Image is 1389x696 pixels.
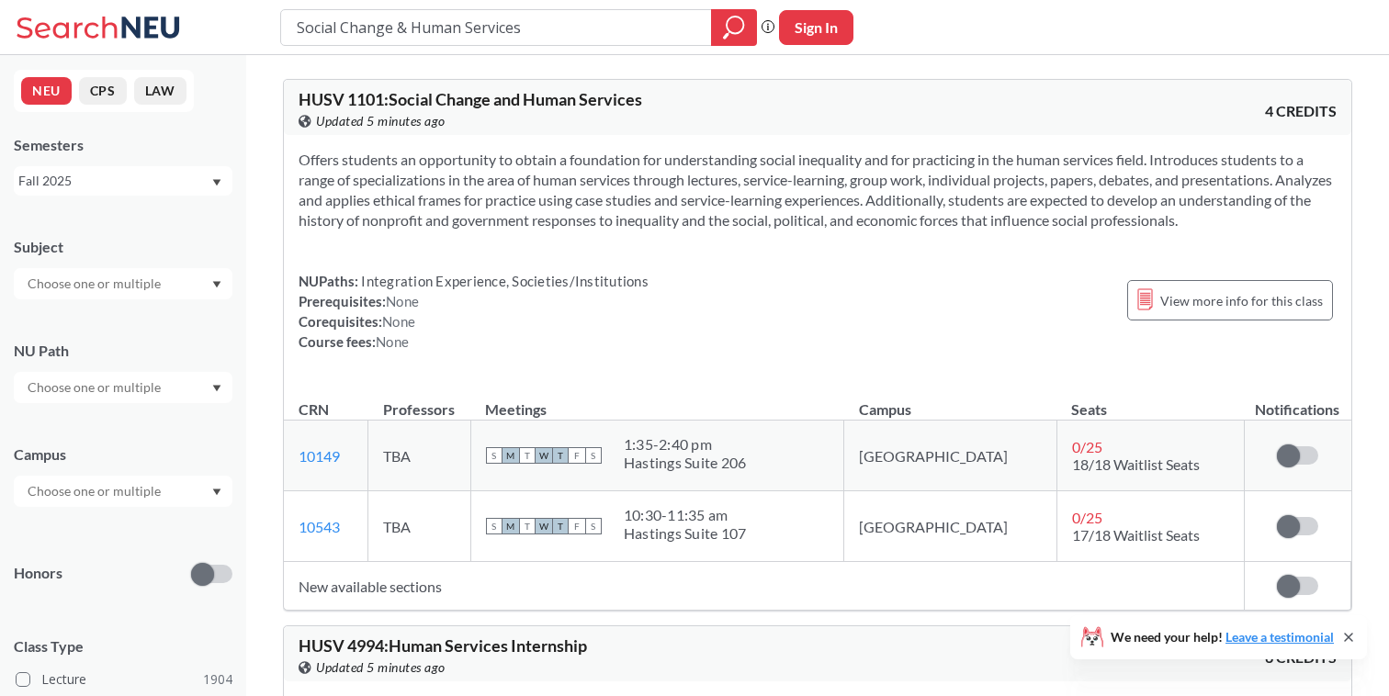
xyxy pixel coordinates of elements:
[18,273,173,295] input: Choose one or multiple
[134,77,186,105] button: LAW
[14,476,232,507] div: Dropdown arrow
[368,421,471,491] td: TBA
[18,171,210,191] div: Fall 2025
[212,488,221,496] svg: Dropdown arrow
[569,447,585,464] span: F
[14,166,232,196] div: Fall 2025Dropdown arrow
[1265,101,1337,121] span: 4 CREDITS
[585,447,602,464] span: S
[1072,455,1200,473] span: 18/18 Waitlist Seats
[486,447,503,464] span: S
[624,435,747,454] div: 1:35 - 2:40 pm
[503,447,519,464] span: M
[386,293,419,309] span: None
[1072,509,1102,526] span: 0 / 25
[1072,438,1102,455] span: 0 / 25
[212,385,221,392] svg: Dropdown arrow
[212,179,221,186] svg: Dropdown arrow
[284,562,1244,611] td: New available sections
[376,333,409,350] span: None
[624,506,747,524] div: 10:30 - 11:35 am
[18,480,173,502] input: Choose one or multiple
[368,491,471,562] td: TBA
[299,518,340,535] a: 10543
[1225,629,1334,645] a: Leave a testimonial
[711,9,757,46] div: magnifying glass
[14,341,232,361] div: NU Path
[844,381,1056,421] th: Campus
[14,237,232,257] div: Subject
[14,372,232,403] div: Dropdown arrow
[552,518,569,534] span: T
[14,563,62,584] p: Honors
[723,15,745,40] svg: magnifying glass
[295,12,698,43] input: Class, professor, course number, "phrase"
[299,271,649,352] div: NUPaths: Prerequisites: Corequisites: Course fees:
[299,150,1337,230] section: Offers students an opportunity to obtain a foundation for understanding social inequality and for...
[316,657,446,678] span: Updated 5 minutes ago
[844,491,1056,562] td: [GEOGRAPHIC_DATA]
[569,518,585,534] span: F
[382,313,415,330] span: None
[79,77,127,105] button: CPS
[1111,631,1334,644] span: We need your help!
[844,421,1056,491] td: [GEOGRAPHIC_DATA]
[585,518,602,534] span: S
[368,381,471,421] th: Professors
[299,89,642,109] span: HUSV 1101 : Social Change and Human Services
[299,399,329,420] div: CRN
[14,268,232,299] div: Dropdown arrow
[470,381,844,421] th: Meetings
[1056,381,1244,421] th: Seats
[536,518,552,534] span: W
[212,281,221,288] svg: Dropdown arrow
[486,518,503,534] span: S
[203,669,232,690] span: 1904
[14,444,232,465] div: Campus
[1072,526,1200,544] span: 17/18 Waitlist Seats
[536,447,552,464] span: W
[503,518,519,534] span: M
[624,524,747,543] div: Hastings Suite 107
[21,77,72,105] button: NEU
[1160,289,1323,312] span: View more info for this class
[299,635,587,656] span: HUSV 4994 : Human Services Internship
[16,668,232,691] label: Lecture
[14,135,232,155] div: Semesters
[316,111,446,131] span: Updated 5 minutes ago
[779,10,853,45] button: Sign In
[18,376,173,399] input: Choose one or multiple
[1244,381,1350,421] th: Notifications
[519,518,536,534] span: T
[299,447,340,465] a: 10149
[358,273,649,289] span: Integration Experience, Societies/Institutions
[624,454,747,472] div: Hastings Suite 206
[552,447,569,464] span: T
[14,636,232,657] span: Class Type
[519,447,536,464] span: T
